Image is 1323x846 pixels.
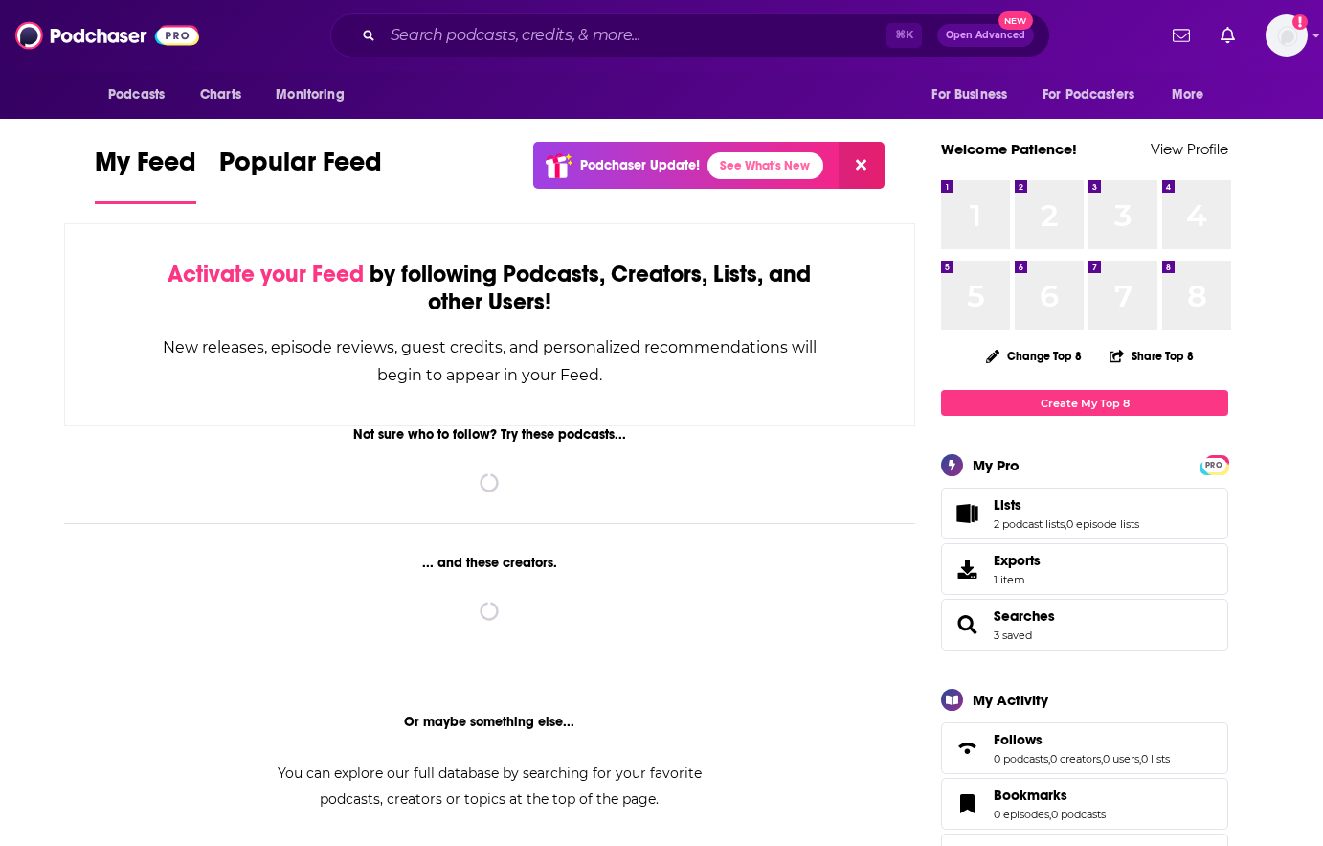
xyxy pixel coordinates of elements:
[1151,140,1228,158] a: View Profile
[276,81,344,108] span: Monitoring
[994,752,1048,766] a: 0 podcasts
[941,390,1228,416] a: Create My Top 8
[994,787,1106,804] a: Bookmarks
[262,77,369,113] button: open menu
[1141,752,1170,766] a: 0 lists
[1266,14,1308,57] button: Show profile menu
[994,607,1055,625] a: Searches
[948,735,986,762] a: Follows
[168,260,364,288] span: Activate your Feed
[937,24,1034,47] button: Open AdvancedNew
[973,691,1048,709] div: My Activity
[383,20,886,51] input: Search podcasts, credits, & more...
[994,629,1032,642] a: 3 saved
[95,77,190,113] button: open menu
[1043,81,1134,108] span: For Podcasters
[941,488,1228,539] span: Lists
[1048,752,1050,766] span: ,
[1202,458,1225,472] span: PRO
[1202,457,1225,471] a: PRO
[948,611,986,638] a: Searches
[1066,517,1139,531] a: 0 episode lists
[1266,14,1308,57] span: Logged in as patiencebaldacci
[946,31,1025,40] span: Open Advanced
[941,599,1228,651] span: Searches
[941,778,1228,830] span: Bookmarks
[1213,19,1243,52] a: Show notifications dropdown
[1103,752,1139,766] a: 0 users
[15,17,199,54] img: Podchaser - Follow, Share and Rate Podcasts
[994,496,1139,514] a: Lists
[994,573,1041,586] span: 1 item
[1030,77,1162,113] button: open menu
[1051,808,1106,821] a: 0 podcasts
[161,261,818,316] div: by following Podcasts, Creators, Lists, and other Users!
[941,722,1228,774] span: Follows
[948,790,986,817] a: Bookmarks
[200,81,241,108] span: Charts
[1050,752,1101,766] a: 0 creators
[330,13,1050,57] div: Search podcasts, credits, & more...
[188,77,253,113] a: Charts
[931,81,1007,108] span: For Business
[994,496,1021,514] span: Lists
[975,344,1093,368] button: Change Top 8
[95,146,196,204] a: My Feed
[108,81,165,108] span: Podcasts
[1065,517,1066,531] span: ,
[1266,14,1308,57] img: User Profile
[948,500,986,527] a: Lists
[918,77,1031,113] button: open menu
[886,23,922,48] span: ⌘ K
[95,146,196,190] span: My Feed
[998,11,1033,30] span: New
[994,517,1065,531] a: 2 podcast lists
[1165,19,1198,52] a: Show notifications dropdown
[994,787,1067,804] span: Bookmarks
[219,146,382,190] span: Popular Feed
[1109,337,1195,375] button: Share Top 8
[994,552,1041,569] span: Exports
[161,333,818,389] div: New releases, episode reviews, guest credits, and personalized recommendations will begin to appe...
[1101,752,1103,766] span: ,
[1172,81,1204,108] span: More
[64,714,915,730] div: Or maybe something else...
[219,146,382,204] a: Popular Feed
[580,157,700,173] p: Podchaser Update!
[64,555,915,571] div: ... and these creators.
[941,140,1077,158] a: Welcome Patience!
[1292,14,1308,30] svg: Add a profile image
[941,543,1228,595] a: Exports
[948,556,986,583] span: Exports
[994,731,1170,748] a: Follows
[64,426,915,443] div: Not sure who to follow? Try these podcasts...
[1049,808,1051,821] span: ,
[1158,77,1228,113] button: open menu
[994,808,1049,821] a: 0 episodes
[1139,752,1141,766] span: ,
[994,731,1043,748] span: Follows
[707,152,823,179] a: See What's New
[973,456,1020,474] div: My Pro
[254,761,725,812] div: You can explore our full database by searching for your favorite podcasts, creators or topics at ...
